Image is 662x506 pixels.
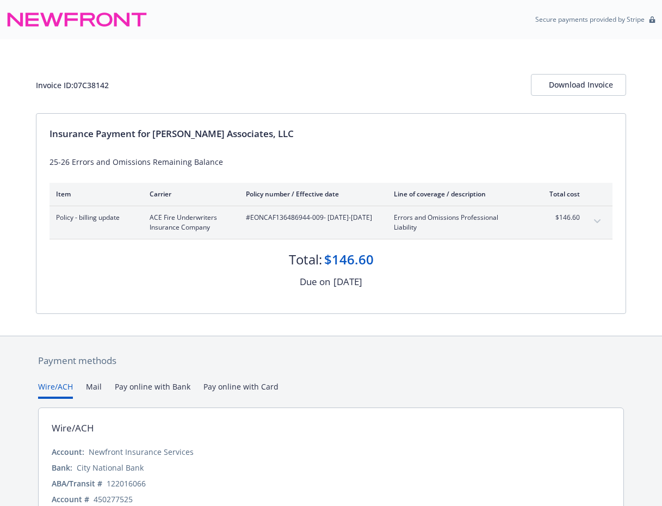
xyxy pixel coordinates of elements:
span: ACE Fire Underwriters Insurance Company [150,213,228,232]
div: Invoice ID: 07C38142 [36,79,109,91]
button: Pay online with Bank [115,381,190,399]
div: Account # [52,493,89,505]
span: $146.60 [539,213,580,223]
button: Mail [86,381,102,399]
div: Carrier [150,189,228,199]
span: Errors and Omissions Professional Liability [394,213,522,232]
div: Wire/ACH [52,421,94,435]
div: Payment methods [38,354,624,368]
div: Bank: [52,462,72,473]
div: Line of coverage / description [394,189,522,199]
p: Secure payments provided by Stripe [535,15,645,24]
div: $146.60 [324,250,374,269]
div: Account: [52,446,84,458]
div: Item [56,189,132,199]
span: #EONCAF136486944-009 - [DATE]-[DATE] [246,213,376,223]
div: ABA/Transit # [52,478,102,489]
div: Total cost [539,189,580,199]
div: Insurance Payment for [PERSON_NAME] Associates, LLC [50,127,612,141]
div: Download Invoice [549,75,608,95]
button: Download Invoice [531,74,626,96]
div: City National Bank [77,462,144,473]
div: 122016066 [107,478,146,489]
div: Newfront Insurance Services [89,446,194,458]
div: 25-26 Errors and Omissions Remaining Balance [50,156,612,168]
button: Wire/ACH [38,381,73,399]
button: Pay online with Card [203,381,279,399]
div: Total: [289,250,322,269]
button: expand content [589,213,606,230]
div: [DATE] [333,275,362,289]
div: 450277525 [94,493,133,505]
div: Policy - billing updateACE Fire Underwriters Insurance Company#EONCAF136486944-009- [DATE]-[DATE]... [50,206,612,239]
div: Due on [300,275,330,289]
div: Policy number / Effective date [246,189,376,199]
span: Policy - billing update [56,213,132,223]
